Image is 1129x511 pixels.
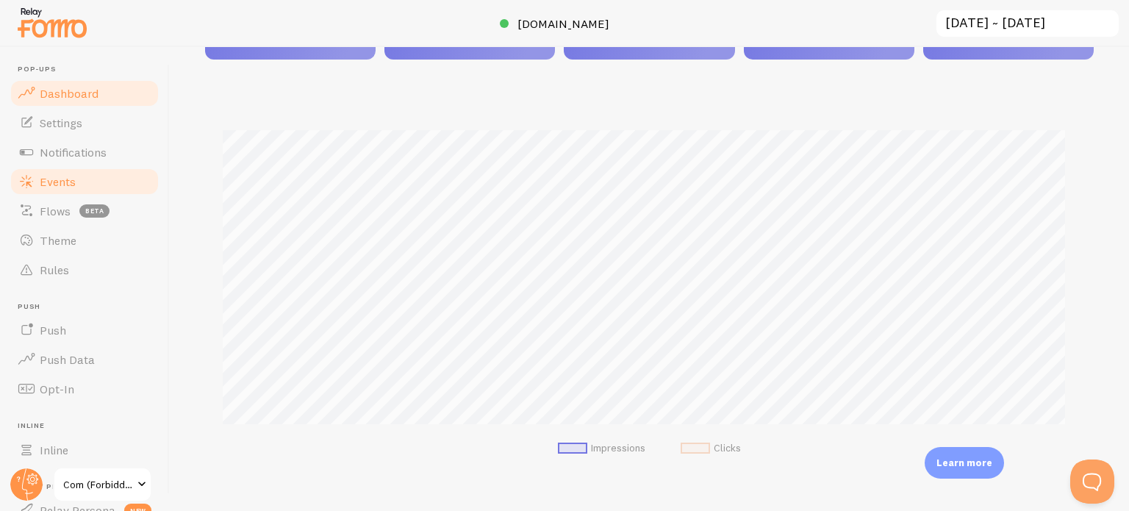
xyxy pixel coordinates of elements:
div: Learn more [925,447,1004,479]
a: Notifications [9,137,160,167]
li: Clicks [681,442,741,455]
span: Rules [40,262,69,277]
a: Theme [9,226,160,255]
span: beta [79,204,110,218]
a: Inline [9,435,160,465]
a: Flows beta [9,196,160,226]
span: Com (Forbiddenfruit) [63,476,133,493]
span: Opt-In [40,382,74,396]
span: Push [18,302,160,312]
span: Push [40,323,66,337]
a: Dashboard [9,79,160,108]
span: Push Data [40,352,95,367]
a: Events [9,167,160,196]
span: Theme [40,233,76,248]
span: Flows [40,204,71,218]
span: Pop-ups [18,65,160,74]
a: Settings [9,108,160,137]
iframe: Help Scout Beacon - Open [1070,460,1114,504]
span: Settings [40,115,82,130]
span: Inline [40,443,68,457]
img: fomo-relay-logo-orange.svg [15,4,89,41]
span: Events [40,174,76,189]
a: Push Data [9,345,160,374]
p: Learn more [936,456,992,470]
span: Notifications [40,145,107,160]
span: Dashboard [40,86,98,101]
li: Impressions [558,442,645,455]
a: Opt-In [9,374,160,404]
a: Com (Forbiddenfruit) [53,467,152,502]
a: Rules [9,255,160,285]
span: Inline [18,421,160,431]
a: Push [9,315,160,345]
